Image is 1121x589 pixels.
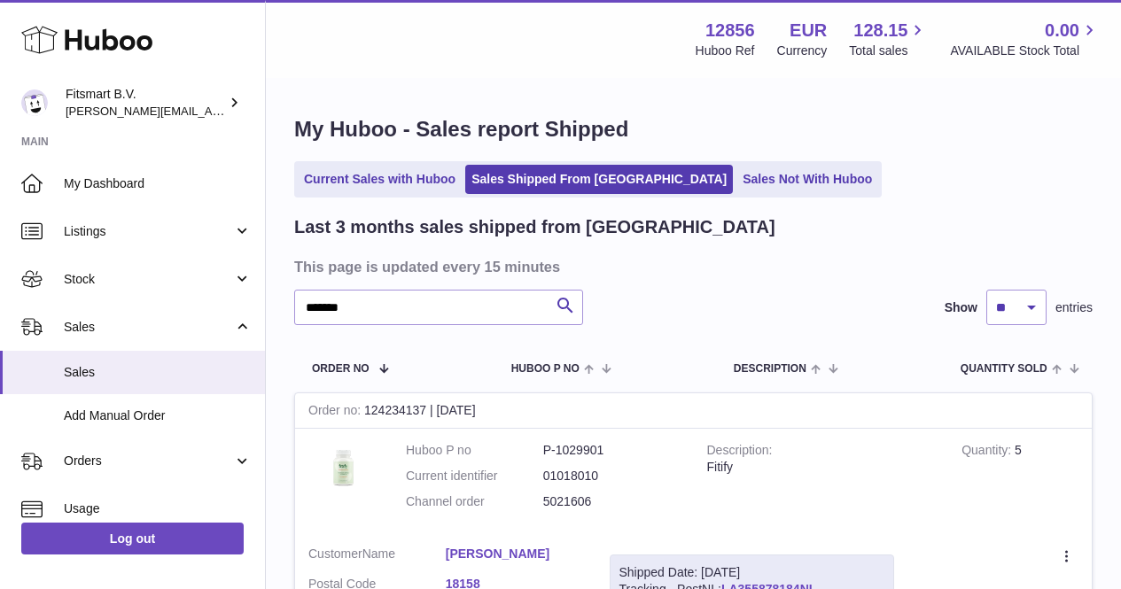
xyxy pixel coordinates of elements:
a: Sales Not With Huboo [736,165,878,194]
h3: This page is updated every 15 minutes [294,257,1088,276]
span: Usage [64,500,252,517]
span: Add Manual Order [64,407,252,424]
div: Shipped Date: [DATE] [619,564,884,581]
span: [PERSON_NAME][EMAIL_ADDRESS][DOMAIN_NAME] [66,104,355,118]
span: Stock [64,271,233,288]
span: My Dashboard [64,175,252,192]
div: Currency [777,43,828,59]
td: 5 [948,429,1092,532]
span: 128.15 [853,19,907,43]
strong: 12856 [705,19,755,43]
dd: P-1029901 [543,442,681,459]
span: entries [1055,299,1093,316]
span: AVAILABLE Stock Total [950,43,1100,59]
span: Sales [64,364,252,381]
span: Total sales [849,43,928,59]
img: jonathan@leaderoo.com [21,89,48,116]
dd: 5021606 [543,493,681,510]
dd: 01018010 [543,468,681,484]
dt: Current identifier [406,468,543,484]
dt: Name [308,546,446,567]
a: 128.15 Total sales [849,19,928,59]
span: Order No [312,363,370,375]
strong: EUR [790,19,827,43]
h2: Last 3 months sales shipped from [GEOGRAPHIC_DATA] [294,215,775,239]
span: Orders [64,453,233,469]
span: Customer [308,546,362,561]
strong: Order no [308,403,364,422]
span: Sales [64,319,233,336]
img: 128561739542540.png [308,442,379,492]
a: Sales Shipped From [GEOGRAPHIC_DATA] [465,165,733,194]
div: Fitify [707,459,936,476]
span: Quantity Sold [961,363,1047,375]
dt: Huboo P no [406,442,543,459]
div: 124234137 | [DATE] [295,393,1092,429]
span: 0.00 [1045,19,1079,43]
strong: Description [707,443,773,461]
label: Show [945,299,977,316]
a: [PERSON_NAME] [446,546,583,562]
div: Fitsmart B.V. [66,86,225,120]
strong: Quantity [961,443,1015,461]
dt: Channel order [406,493,543,510]
div: Huboo Ref [696,43,755,59]
a: Log out [21,523,244,554]
a: 0.00 AVAILABLE Stock Total [950,19,1100,59]
h1: My Huboo - Sales report Shipped [294,115,1093,143]
span: Huboo P no [511,363,580,375]
span: Listings [64,223,233,240]
a: Current Sales with Huboo [298,165,462,194]
span: Description [734,363,806,375]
